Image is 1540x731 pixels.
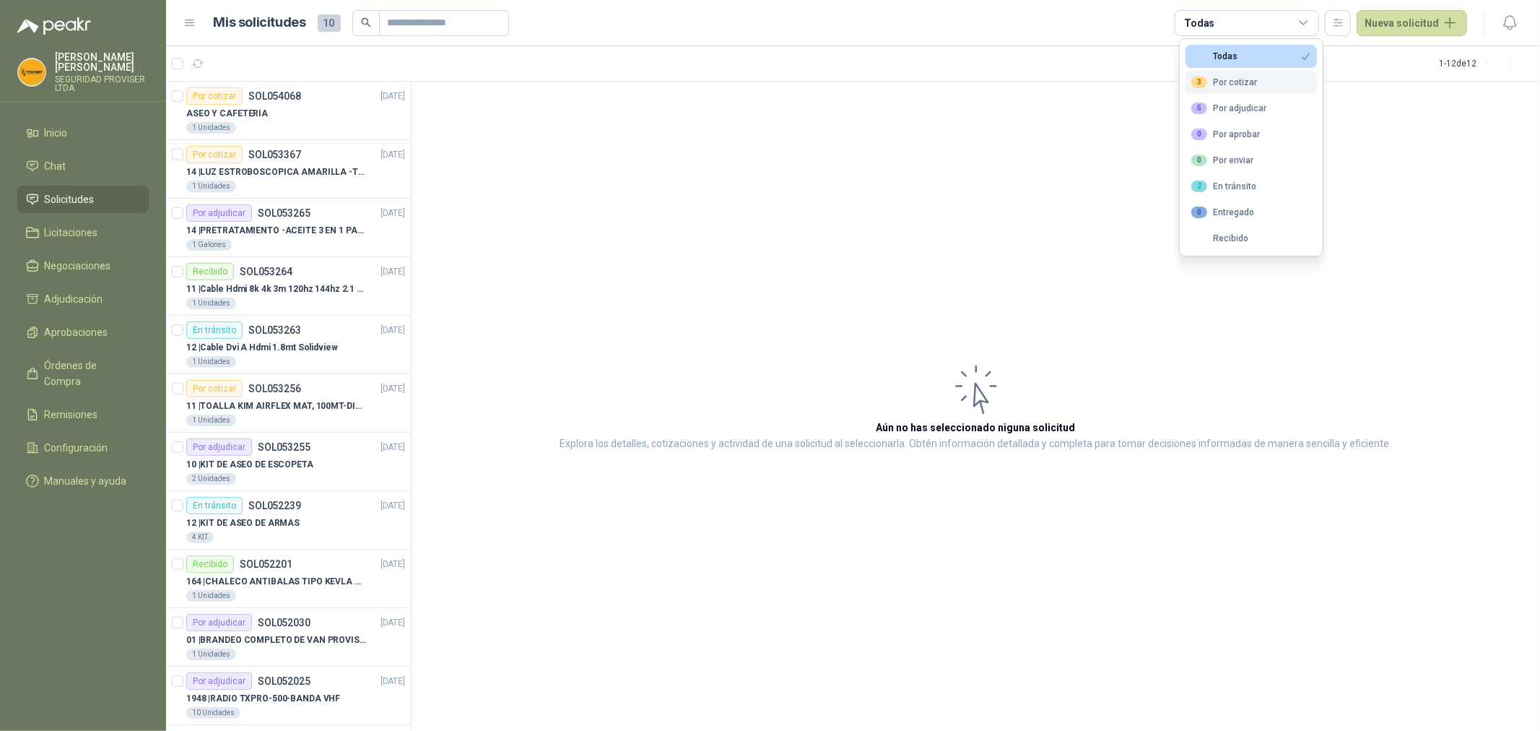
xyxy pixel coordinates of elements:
div: Recibido [186,555,234,573]
p: 11 | TOALLA KIM AIRFLEX MAT, 100MT-DISPENSADOR- caja x6 [186,399,366,413]
p: 10 | KIT DE ASEO DE ESCOPETA [186,458,313,472]
button: 3Por cotizar [1186,71,1317,94]
p: [DATE] [380,558,405,571]
div: Por adjudicar [186,204,252,222]
span: search [361,17,371,27]
div: 0 [1191,129,1207,140]
div: Por cotizar [186,146,243,163]
button: 0Entregado [1186,201,1317,224]
p: [DATE] [380,675,405,688]
a: Por adjudicarSOL052025[DATE] 1948 |RADIO TXPRO-500-BANDA VHF10 Unidades [166,667,411,725]
p: SOL052030 [258,618,310,628]
p: SEGURIDAD PROVISER LTDA [55,75,149,92]
div: Por adjudicar [186,672,252,690]
p: 1948 | RADIO TXPRO-500-BANDA VHF [186,692,340,706]
div: 3 [1191,77,1207,88]
p: SOL053255 [258,442,310,452]
a: Órdenes de Compra [17,352,149,395]
p: Explora los detalles, cotizaciones y actividad de una solicitud al seleccionarla. Obtén informaci... [560,436,1392,453]
a: En tránsitoSOL052239[DATE] 12 |KIT DE ASEO DE ARMAS4 KIT [166,491,411,550]
a: Manuales y ayuda [17,467,149,495]
div: 2 [1191,181,1207,192]
p: [DATE] [380,90,405,103]
p: SOL053367 [248,150,301,160]
div: En tránsito [186,321,243,339]
a: Licitaciones [17,219,149,246]
div: Por cotizar [1191,77,1257,88]
p: 14 | LUZ ESTROBOSCOPICA AMARILLA -TIPO BALA [186,165,366,179]
p: SOL052239 [248,501,301,511]
div: Por aprobar [1191,129,1260,140]
div: 5 [1191,103,1207,114]
div: 1 Unidades [186,649,236,660]
a: Configuración [17,434,149,462]
div: Recibido [186,263,234,280]
p: SOL052025 [258,676,310,686]
p: SOL054068 [248,91,301,101]
p: [DATE] [380,207,405,220]
div: 1 Unidades [186,181,236,192]
div: 1 Unidades [186,415,236,426]
div: Por adjudicar [1191,103,1266,114]
div: 0 [1191,155,1207,166]
p: [DATE] [380,265,405,279]
p: SOL052201 [240,559,292,569]
p: [DATE] [380,324,405,337]
a: Chat [17,152,149,180]
div: 1 Galones [186,239,232,251]
h1: Mis solicitudes [214,12,306,33]
img: Company Logo [18,59,45,86]
div: 1 Unidades [186,356,236,368]
a: En tránsitoSOL053263[DATE] 12 |Cable Dvi A Hdmi 1.8mt Solidview1 Unidades [166,316,411,374]
p: SOL053263 [248,325,301,335]
p: [DATE] [380,382,405,396]
a: RecibidoSOL053264[DATE] 11 |Cable Hdmi 8k 4k 3m 120hz 144hz 2.1 Alta Velocidad1 Unidades [166,257,411,316]
h3: Aún no has seleccionado niguna solicitud [876,420,1076,436]
a: Inicio [17,119,149,147]
button: Recibido [1186,227,1317,250]
p: SOL053256 [248,384,301,394]
p: 12 | KIT DE ASEO DE ARMAS [186,516,300,530]
div: 1 - 12 de 12 [1439,52,1523,75]
div: 1 Unidades [186,298,236,309]
div: 2 Unidades [186,473,236,485]
span: Configuración [45,440,108,456]
span: Inicio [45,125,68,141]
a: Por adjudicarSOL053255[DATE] 10 |KIT DE ASEO DE ESCOPETA2 Unidades [166,433,411,491]
div: Por enviar [1191,155,1253,166]
span: Chat [45,158,66,174]
button: 0Por enviar [1186,149,1317,172]
a: Por cotizarSOL054068[DATE] ASEO Y CAFETERIA1 Unidades [166,82,411,140]
button: 2En tránsito [1186,175,1317,198]
span: Remisiones [45,407,98,423]
a: Remisiones [17,401,149,428]
a: Adjudicación [17,285,149,313]
div: En tránsito [186,497,243,514]
a: Por adjudicarSOL053265[DATE] 14 |PRETRATAMIENTO -ACEITE 3 EN 1 PARA ARMAMENTO1 Galones [166,199,411,257]
p: [DATE] [380,441,405,454]
p: 164 | CHALECO ANTIBALAS TIPO KEVLA T/ M [186,575,366,589]
p: 01 | BRANDEO COMPLETO DE VAN PROVISER [186,633,366,647]
a: Aprobaciones [17,319,149,346]
p: [PERSON_NAME] [PERSON_NAME] [55,52,149,72]
span: Aprobaciones [45,324,108,340]
p: 12 | Cable Dvi A Hdmi 1.8mt Solidview [186,341,338,355]
div: En tránsito [1191,181,1256,192]
p: 14 | PRETRATAMIENTO -ACEITE 3 EN 1 PARA ARMAMENTO [186,224,366,238]
div: 10 Unidades [186,707,240,719]
p: 11 | Cable Hdmi 8k 4k 3m 120hz 144hz 2.1 Alta Velocidad [186,282,366,296]
div: Por adjudicar [186,438,252,456]
a: Por cotizarSOL053256[DATE] 11 |TOALLA KIM AIRFLEX MAT, 100MT-DISPENSADOR- caja x61 Unidades [166,374,411,433]
button: Nueva solicitud [1357,10,1467,36]
span: Adjudicación [45,291,103,307]
button: Todas [1186,45,1317,68]
button: 5Por adjudicar [1186,97,1317,120]
div: Todas [1184,15,1214,31]
span: Negociaciones [45,258,111,274]
a: Por cotizarSOL053367[DATE] 14 |LUZ ESTROBOSCOPICA AMARILLA -TIPO BALA1 Unidades [166,140,411,199]
a: RecibidoSOL052201[DATE] 164 |CHALECO ANTIBALAS TIPO KEVLA T/ M1 Unidades [166,550,411,608]
div: Todas [1191,51,1237,61]
a: Negociaciones [17,252,149,280]
span: 10 [318,14,341,32]
p: SOL053264 [240,267,292,277]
